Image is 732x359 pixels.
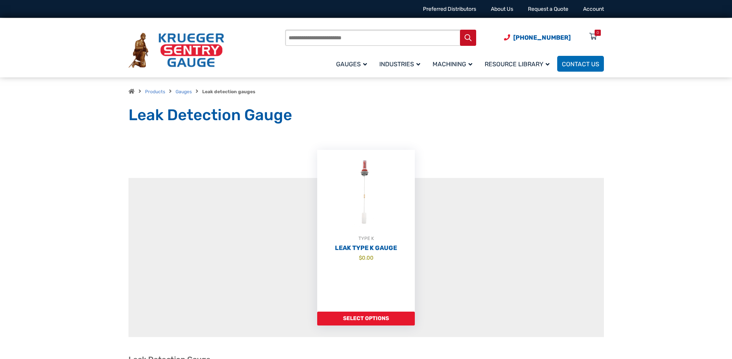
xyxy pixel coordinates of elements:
a: Request a Quote [528,6,568,12]
a: Contact Us [557,56,604,72]
a: Resource Library [480,55,557,73]
h1: Leak Detection Gauge [128,106,604,125]
span: Contact Us [562,60,599,68]
span: Machining [433,60,472,68]
a: Account [583,6,604,12]
a: Phone Number (920) 434-8860 [504,33,571,42]
a: Machining [428,55,480,73]
span: Gauges [336,60,367,68]
img: Krueger Sentry Gauge [128,33,224,68]
span: Industries [379,60,420,68]
a: Gauges [331,55,375,73]
a: Preferred Distributors [423,6,476,12]
h2: Leak Type K Gauge [317,244,415,252]
img: Leak Detection Gauge [317,150,415,235]
span: [PHONE_NUMBER] [513,34,571,41]
span: Resource Library [485,60,549,68]
a: Add to cart: “Leak Type K Gauge” [317,312,415,325]
a: TYPE KLeak Type K Gauge $0.00 [317,150,415,312]
a: Products [145,89,165,94]
a: About Us [491,6,513,12]
a: Industries [375,55,428,73]
a: Gauges [176,89,192,94]
span: $ [359,255,362,261]
div: TYPE K [317,235,415,242]
strong: Leak detection gauges [202,89,255,94]
div: 0 [597,30,599,36]
bdi: 0.00 [359,255,374,261]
